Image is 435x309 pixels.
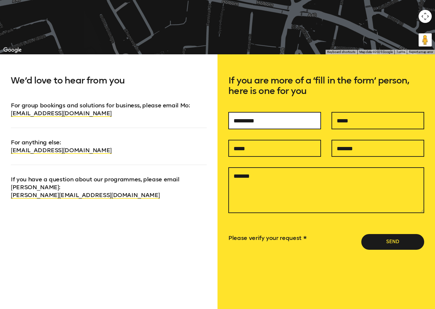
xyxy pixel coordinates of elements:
button: Drag Pegman onto the map to open Street View [419,33,432,46]
p: For anything else : [11,128,207,154]
p: For group bookings and solutions for business, please email Mo : [11,101,207,117]
p: If you have a question about our programmes, please email [PERSON_NAME] : [11,165,207,199]
iframe: reCAPTCHA [228,245,282,292]
button: Keyboard shortcuts [327,50,355,54]
a: Terms (opens in new tab) [396,50,405,54]
span: Send [372,239,414,245]
a: [EMAIL_ADDRESS][DOMAIN_NAME] [11,147,112,154]
img: Google [2,46,23,54]
span: Map data ©2025 Google [359,50,392,54]
a: [EMAIL_ADDRESS][DOMAIN_NAME] [11,110,112,117]
a: [PERSON_NAME][EMAIL_ADDRESS][DOMAIN_NAME] [11,191,160,199]
a: Report a map error [409,50,433,54]
button: Map camera controls [419,10,432,23]
h5: We’d love to hear from you [11,75,207,101]
a: Open this area in Google Maps (opens a new window) [2,46,23,54]
button: Send [361,234,424,250]
label: Please verify your request * [228,234,306,242]
h5: If you are more of a ‘fill in the form’ person, here is one for you [228,75,424,112]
